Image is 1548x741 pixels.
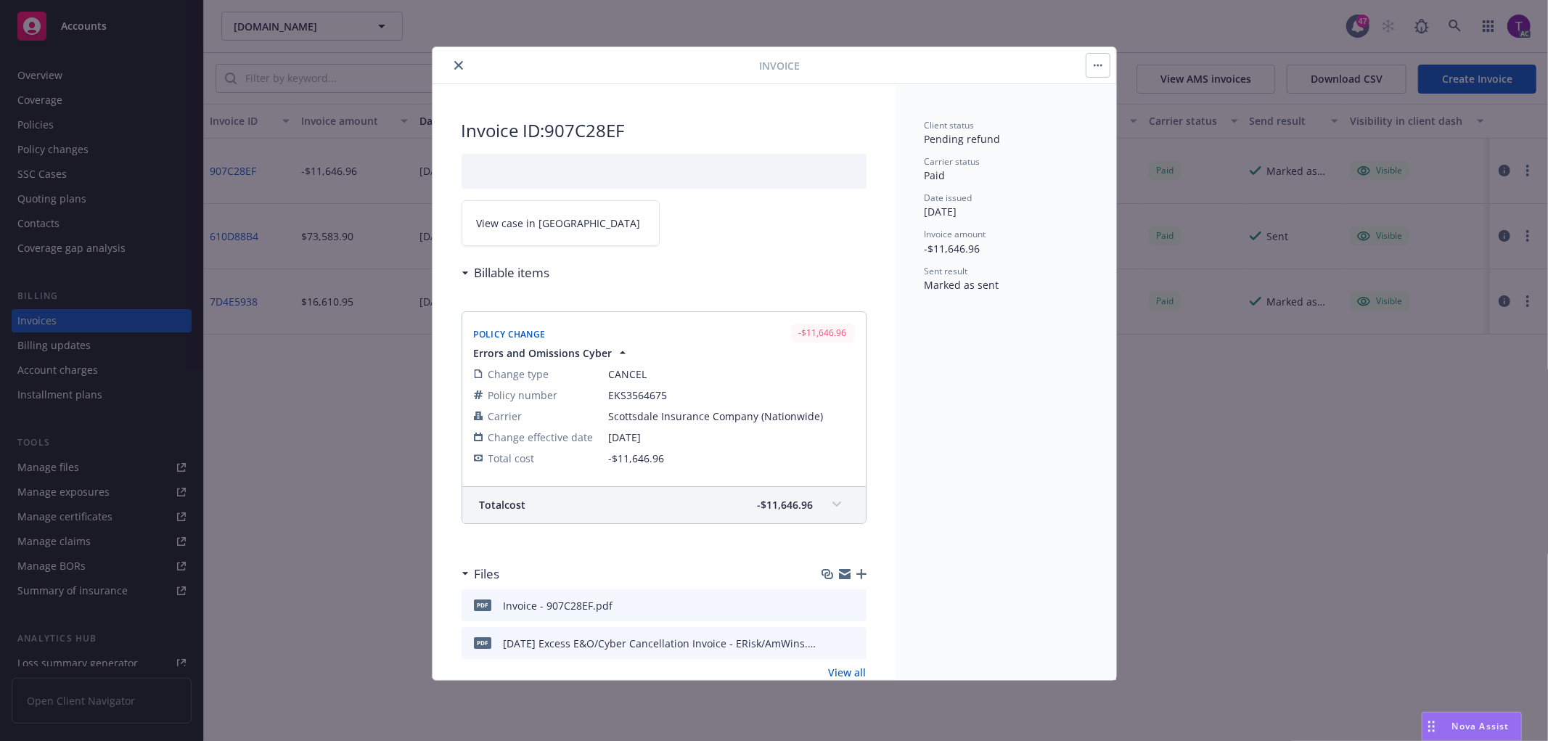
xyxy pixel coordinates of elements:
div: Invoice - 907C28EF.pdf [504,598,613,613]
button: Nova Assist [1422,712,1522,741]
span: Marked as sent [925,278,999,292]
h3: Billable items [475,263,550,282]
span: Change effective date [488,430,594,445]
span: Carrier status [925,155,980,168]
div: Billable items [462,263,550,282]
div: Drag to move [1422,713,1441,740]
span: Scottsdale Insurance Company (Nationwide) [609,409,854,424]
a: View case in [GEOGRAPHIC_DATA] [462,200,660,246]
span: View case in [GEOGRAPHIC_DATA] [477,216,641,231]
span: pdf [474,599,491,610]
button: download file [824,636,836,651]
button: preview file [848,636,861,651]
span: Nova Assist [1452,720,1510,732]
span: Invoice [760,58,800,73]
span: Invoice amount [925,228,986,240]
span: Change type [488,367,549,382]
span: -$11,646.96 [758,497,814,512]
div: Totalcost-$11,646.96 [462,487,866,523]
div: [DATE] Excess E&O/Cyber Cancellation Invoice - ERisk/AmWins.pdf [504,636,819,651]
button: close [450,57,467,74]
div: Files [462,565,500,584]
div: -$11,646.96 [792,324,854,342]
span: Policy number [488,388,558,403]
a: View all [829,665,867,680]
span: Total cost [488,451,535,466]
span: CANCEL [609,367,854,382]
span: Paid [925,168,946,182]
span: pdf [474,637,491,648]
span: Date issued [925,192,972,204]
button: Errors and Omissions Cyber [474,345,630,361]
span: -$11,646.96 [609,451,665,465]
h3: Files [475,565,500,584]
span: Carrier [488,409,523,424]
span: -$11,646.96 [925,242,980,255]
span: Errors and Omissions Cyber [474,345,613,361]
span: Total cost [480,497,526,512]
span: Client status [925,119,975,131]
h2: Invoice ID: 907C28EF [462,119,867,142]
button: preview file [848,598,861,613]
span: [DATE] [925,205,957,218]
span: Pending refund [925,132,1001,146]
span: Sent result [925,265,968,277]
span: Policy Change [474,328,546,340]
button: download file [824,598,836,613]
span: EKS3564675 [609,388,854,403]
span: [DATE] [609,430,854,445]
